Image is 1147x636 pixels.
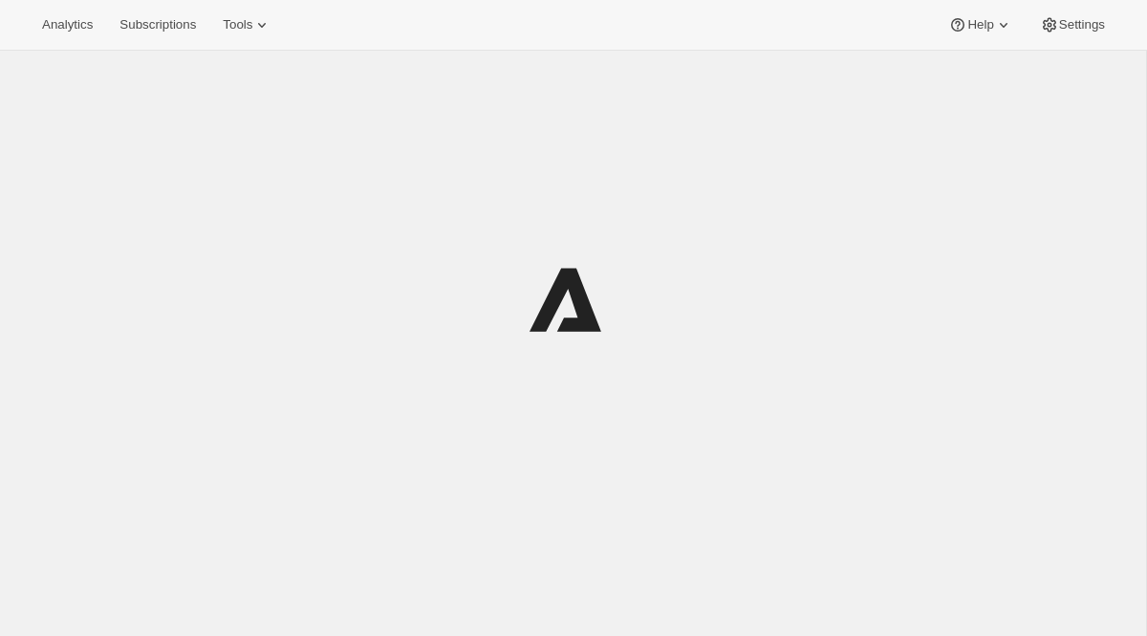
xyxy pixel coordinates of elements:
[223,17,252,33] span: Tools
[31,11,104,38] button: Analytics
[119,17,196,33] span: Subscriptions
[108,11,207,38] button: Subscriptions
[211,11,283,38] button: Tools
[1028,11,1116,38] button: Settings
[937,11,1024,38] button: Help
[1059,17,1105,33] span: Settings
[967,17,993,33] span: Help
[42,17,93,33] span: Analytics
